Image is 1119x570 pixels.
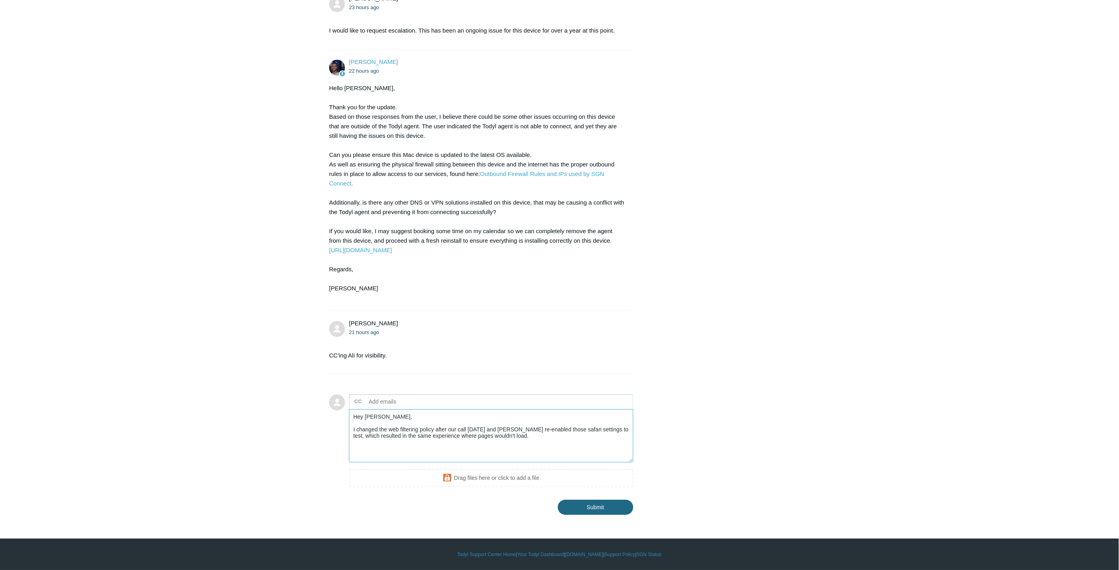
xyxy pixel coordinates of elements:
[349,58,398,65] span: Connor Davis
[329,83,625,303] div: Hello [PERSON_NAME], Thank you for the update. Based on those responses from the user, I believe ...
[637,551,662,558] a: SGN Status
[329,551,790,558] div: | | | |
[565,551,603,558] a: [DOMAIN_NAME]
[457,551,516,558] a: Todyl Support Center Home
[349,320,398,327] span: Victor Villanueva
[349,329,379,335] time: 08/25/2025, 10:54
[329,26,625,35] p: I would like to request escalation. This has been an ongoing issue for this device for over a yea...
[329,351,625,360] p: CC'ing Ali for visibility.
[329,170,604,187] a: Outbound Firewall Rules and IPs used by SGN Connect
[349,68,379,74] time: 08/25/2025, 09:40
[605,551,635,558] a: Support Policy
[517,551,564,558] a: Your Todyl Dashboard
[349,58,398,65] a: [PERSON_NAME]
[366,396,451,408] input: Add emails
[329,247,392,253] a: [URL][DOMAIN_NAME]
[349,409,633,463] textarea: Add your reply
[349,4,379,10] time: 08/25/2025, 09:20
[558,500,633,515] input: Submit
[355,396,362,408] label: CC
